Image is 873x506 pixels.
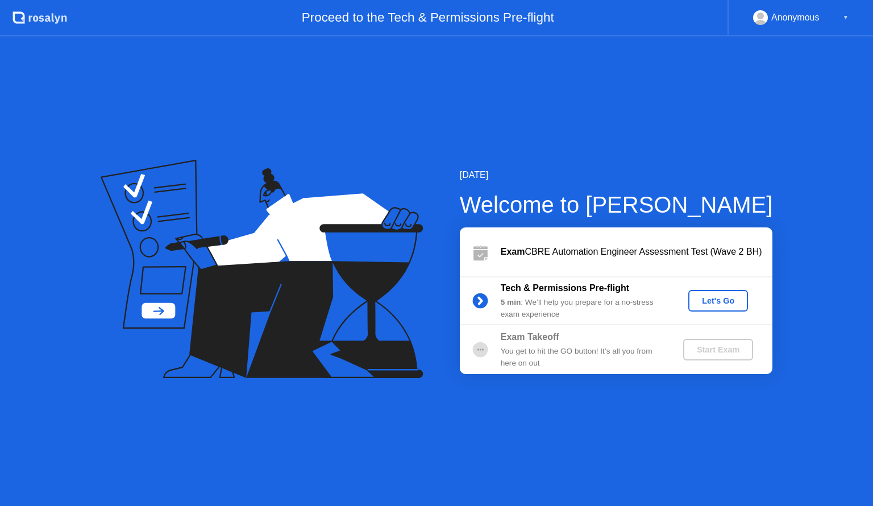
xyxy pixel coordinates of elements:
div: You get to hit the GO button! It’s all you from here on out [501,346,664,369]
b: Tech & Permissions Pre-flight [501,283,629,293]
div: [DATE] [460,168,773,182]
div: Start Exam [688,345,749,354]
div: Let's Go [693,296,743,305]
div: CBRE Automation Engineer Assessment Test (Wave 2 BH) [501,245,772,259]
button: Start Exam [683,339,753,360]
div: Welcome to [PERSON_NAME] [460,188,773,222]
div: Anonymous [771,10,820,25]
b: Exam [501,247,525,256]
div: ▼ [843,10,849,25]
b: 5 min [501,298,521,306]
b: Exam Takeoff [501,332,559,342]
div: : We’ll help you prepare for a no-stress exam experience [501,297,664,320]
button: Let's Go [688,290,748,312]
